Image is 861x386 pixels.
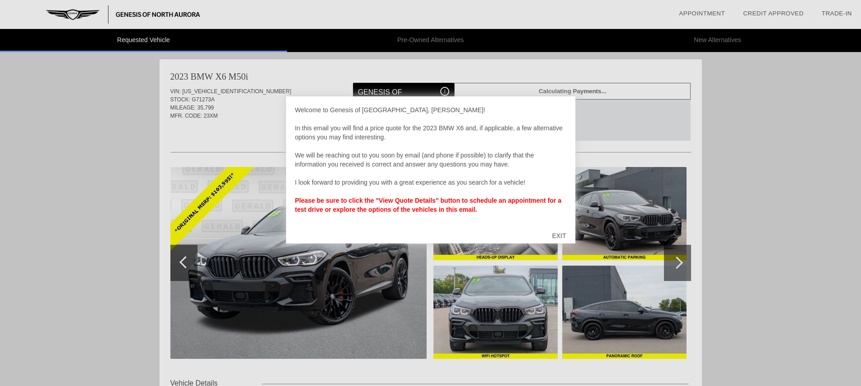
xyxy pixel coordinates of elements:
a: Appointment [679,10,725,17]
div: EXIT [543,222,575,249]
div: Welcome to Genesis of [GEOGRAPHIC_DATA], [PERSON_NAME]! In this email you will find a price quote... [295,105,566,223]
strong: Please be sure to click the "View Quote Details" button to schedule an appointment for a test dri... [295,197,561,213]
a: Credit Approved [743,10,804,17]
a: Trade-In [822,10,852,17]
